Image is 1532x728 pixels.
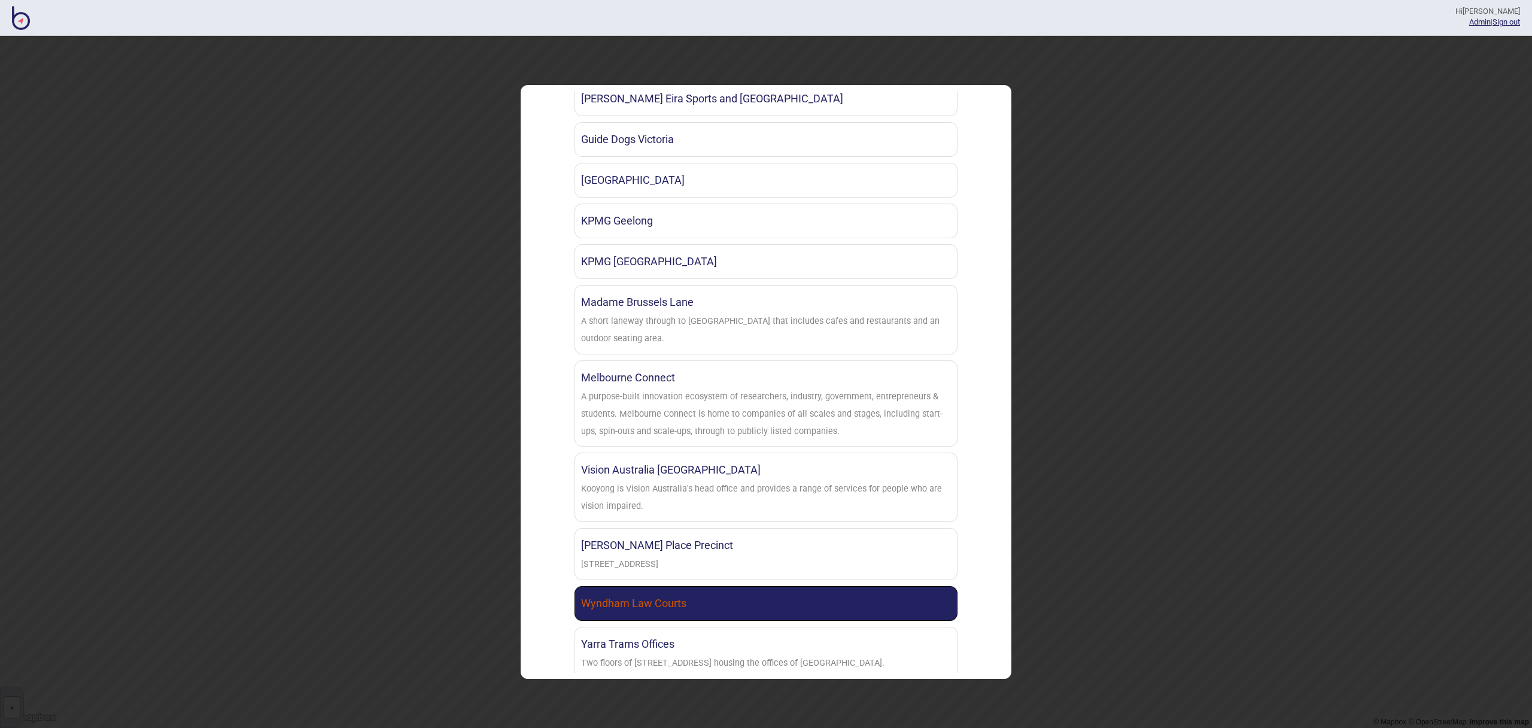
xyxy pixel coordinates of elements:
[581,655,884,672] div: Two floors of 555 Bourke Street Melbourne housing the offices of Yarra Trams.
[581,481,951,515] div: Kooyong is Vision Australia's head office and provides a range of services for people who are vis...
[1469,17,1491,26] a: Admin
[581,313,951,348] div: A short laneway through to Little Lonsdale Street that includes cafes and restaurants and an outd...
[574,360,957,447] a: Melbourne ConnectA purpose-built innovation ecosystem of researchers, industry, government, entre...
[574,244,957,279] a: KPMG [GEOGRAPHIC_DATA]
[1455,6,1520,17] div: Hi [PERSON_NAME]
[581,556,658,574] div: 130 & 150 Lonsdale Street
[574,586,957,621] a: Wyndham Law Courts
[574,204,957,238] a: KPMG Geelong
[574,122,957,157] a: Guide Dogs Victoria
[574,627,957,679] a: Yarra Trams OfficesTwo floors of [STREET_ADDRESS] housing the offices of [GEOGRAPHIC_DATA].
[574,163,957,198] a: [GEOGRAPHIC_DATA]
[574,453,957,522] a: Vision Australia [GEOGRAPHIC_DATA]Kooyong is Vision Australia's head office and provides a range ...
[1493,17,1520,26] button: Sign out
[574,285,957,354] a: Madame Brussels LaneA short laneway through to [GEOGRAPHIC_DATA] that includes cafes and restaura...
[1469,17,1493,26] span: |
[574,528,957,580] a: [PERSON_NAME] Place Precinct[STREET_ADDRESS]
[574,81,957,116] a: [PERSON_NAME] Eira Sports and [GEOGRAPHIC_DATA]
[581,389,951,440] div: A purpose-built innovation ecosystem of researchers, industry, government, entrepreneurs & studen...
[12,6,30,30] img: BindiMaps CMS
